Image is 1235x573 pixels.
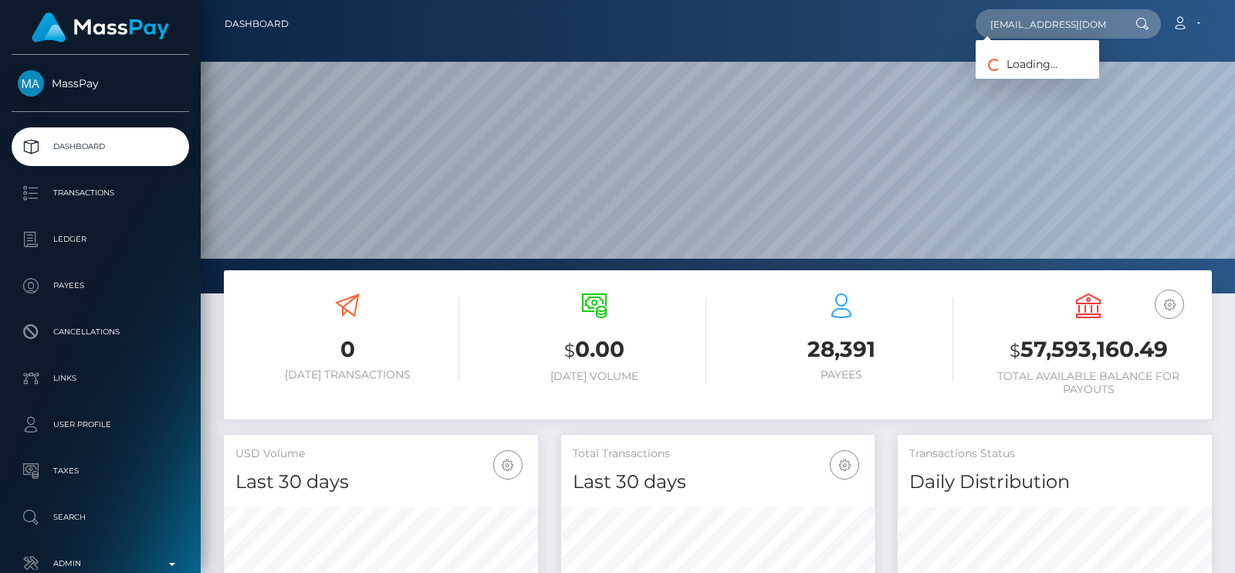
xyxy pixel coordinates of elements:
[976,9,1121,39] input: Search...
[18,228,183,251] p: Ledger
[729,368,953,381] h6: Payees
[18,70,44,97] img: MassPay
[18,506,183,529] p: Search
[729,334,953,364] h3: 28,391
[12,498,189,537] a: Search
[12,313,189,351] a: Cancellations
[12,220,189,259] a: Ledger
[18,367,183,390] p: Links
[909,446,1200,462] h5: Transactions Status
[18,274,183,297] p: Payees
[235,469,526,496] h4: Last 30 days
[12,452,189,490] a: Taxes
[482,334,706,366] h3: 0.00
[225,8,289,40] a: Dashboard
[18,459,183,483] p: Taxes
[1010,340,1020,361] small: $
[18,413,183,436] p: User Profile
[18,181,183,205] p: Transactions
[976,370,1200,396] h6: Total Available Balance for Payouts
[235,368,459,381] h6: [DATE] Transactions
[482,370,706,383] h6: [DATE] Volume
[12,405,189,444] a: User Profile
[235,334,459,364] h3: 0
[909,469,1200,496] h4: Daily Distribution
[32,12,169,42] img: MassPay Logo
[12,174,189,212] a: Transactions
[12,127,189,166] a: Dashboard
[235,446,526,462] h5: USD Volume
[976,57,1057,71] span: Loading...
[573,469,864,496] h4: Last 30 days
[12,76,189,90] span: MassPay
[12,266,189,305] a: Payees
[18,135,183,158] p: Dashboard
[573,446,864,462] h5: Total Transactions
[18,320,183,344] p: Cancellations
[564,340,575,361] small: $
[976,334,1200,366] h3: 57,593,160.49
[12,359,189,398] a: Links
